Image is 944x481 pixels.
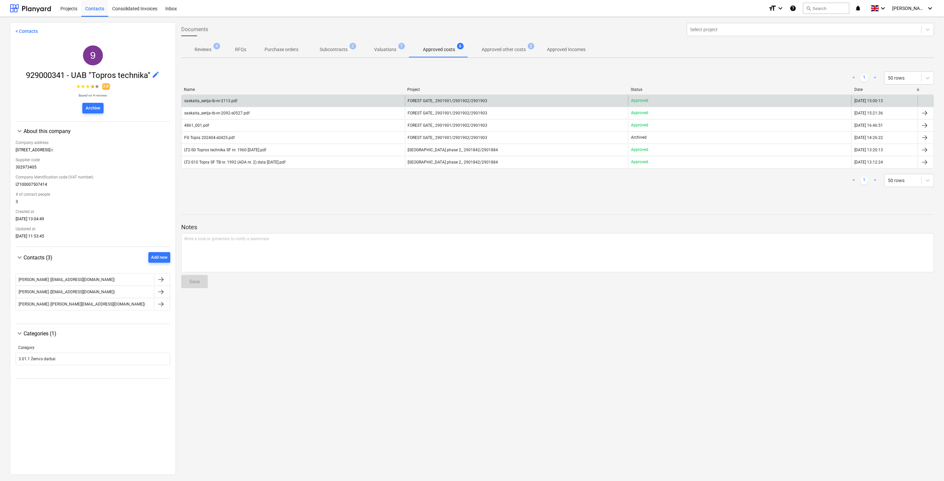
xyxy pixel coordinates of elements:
[803,3,849,14] button: Search
[16,127,24,135] span: keyboard_arrow_down
[457,43,464,49] span: 6
[148,252,170,263] button: Add new
[18,345,168,350] div: Category
[547,46,586,53] p: Approved Incomes
[16,253,24,261] span: keyboard_arrow_down
[26,71,152,80] span: 929000341 - UAB "Topros technika"
[102,83,110,90] span: 3.8
[184,135,235,140] div: FG Topra 202404-s0425.pdf
[16,165,170,172] div: 302973405
[16,182,170,189] div: LT100007507414
[871,176,879,184] a: Next page
[16,252,170,263] div: Contacts (3)Add new
[860,176,868,184] a: Page 1 is your current page
[24,128,170,134] div: About this company
[854,160,883,165] div: [DATE] 13:12:24
[16,29,38,34] a: < Contacts
[184,160,285,165] div: LT2-S10 Topra SF TB nr. 1992 (ADA nr. 2) data [DATE].pdf
[82,103,104,113] button: Archive
[408,160,498,165] span: LAKE TOWN phase 2_ 2901842/2901884
[408,148,498,152] span: LAKE TOWN phase 2_ 2901842/2901884
[631,87,849,92] div: Status
[631,147,648,153] p: Approved
[407,87,625,92] div: Project
[184,148,266,152] div: LT2-S0 Topros technika SF nr. 1960 [DATE].pdf
[850,74,858,82] a: Previous page
[16,127,170,135] div: About this company
[95,83,100,91] span: ★
[16,224,170,234] div: Updated at
[19,277,115,282] div: [PERSON_NAME] ([EMAIL_ADDRESS][DOMAIN_NAME])
[850,176,858,184] a: Previous page
[408,99,488,103] span: FOREST GATE_ 2901901/2901902/2901903
[16,263,170,318] div: Contacts (3)Add new
[151,254,168,261] div: Add new
[90,83,95,91] span: ★
[374,46,396,53] p: Valuations
[16,329,170,337] div: Categories (1)
[152,71,160,79] span: edit
[854,135,883,140] div: [DATE] 14:26:22
[181,26,208,34] span: Documents
[854,87,915,92] div: Date
[19,357,55,362] div: 3.01.1 Žemės darbai
[184,111,250,115] div: saskaita_serija-tb-nr-2092-s0527.pdf
[83,45,103,65] div: 929000341
[16,217,170,224] div: [DATE] 13:04:49
[24,254,52,261] span: Contacts (3)
[213,43,220,49] span: 4
[16,189,170,199] div: # of contact people
[16,138,170,148] div: Company address
[184,87,402,92] div: Name
[398,43,405,49] span: 7
[855,4,861,12] i: notifications
[16,148,170,155] div: [STREET_ADDRESS] r.
[423,46,455,53] p: Approved costs
[16,207,170,217] div: Created at
[181,223,934,231] p: Notes
[854,148,883,152] div: [DATE] 13:20:13
[350,43,356,49] span: 2
[408,111,488,115] span: FOREST GATE_ 2901901/2901902/2901903
[320,46,348,53] p: Subcontracts
[16,234,170,241] div: [DATE] 11:53:45
[16,329,24,337] span: keyboard_arrow_down
[16,337,170,373] div: Categories (1)
[790,4,796,12] i: Knowledge base
[631,159,648,165] p: Approved
[926,4,934,12] i: keyboard_arrow_down
[195,46,211,53] p: Reviews
[90,50,96,61] span: 9
[86,83,90,91] span: ★
[184,99,237,103] div: saskaita_serija-tb-nr-2113.pdf
[76,93,110,98] p: Based on 4 reviews
[860,74,868,82] a: Page 1 is your current page
[768,4,776,12] i: format_size
[854,99,883,103] div: [DATE] 15:00:13
[233,46,249,53] p: RFQs
[879,4,887,12] i: keyboard_arrow_down
[86,104,100,112] div: Archive
[911,449,944,481] iframe: Chat Widget
[854,123,883,128] div: [DATE] 16:46:51
[76,83,81,91] span: ★
[528,43,534,49] span: 2
[482,46,526,53] p: Approved other costs
[806,6,811,11] span: search
[16,199,170,207] div: 3
[631,122,648,128] p: Approved
[631,98,648,103] p: Approved
[184,123,209,128] div: 4861_001.pdf
[631,135,647,140] p: Archived
[16,172,170,182] div: Company Identification code (VAT number)
[408,123,488,128] span: FOREST GATE_ 2901901/2901902/2901903
[24,330,170,337] div: Categories (1)
[19,290,115,294] div: [PERSON_NAME] ([EMAIL_ADDRESS][DOMAIN_NAME])
[892,6,925,11] span: [PERSON_NAME]
[854,111,883,115] div: [DATE] 15:21:36
[81,83,86,91] span: ★
[408,135,488,140] span: FOREST GATE_ 2901901/2901902/2901903
[16,155,170,165] div: Supplier code
[19,302,145,307] div: [PERSON_NAME] ([PERSON_NAME][EMAIL_ADDRESS][DOMAIN_NAME])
